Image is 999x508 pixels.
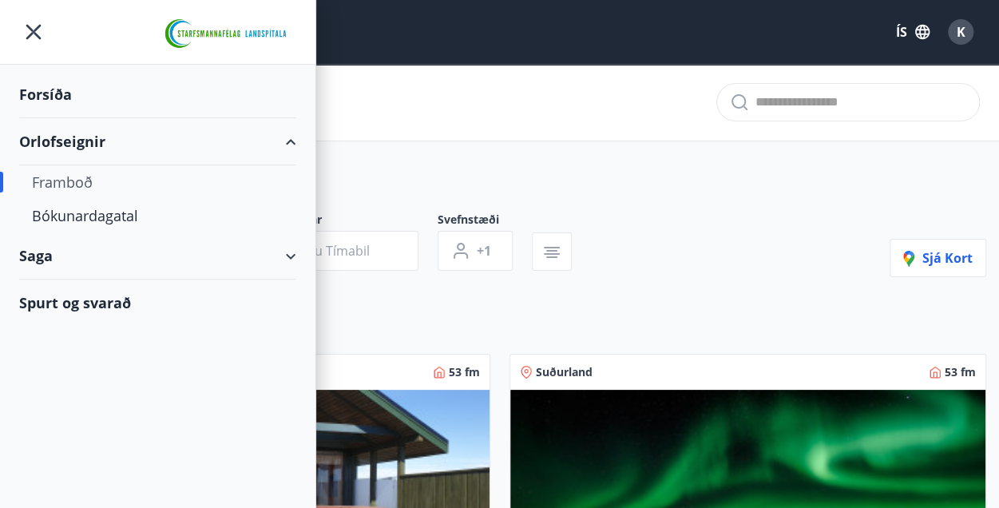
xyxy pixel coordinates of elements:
[19,18,48,46] button: menu
[536,364,593,380] span: Suðurland
[32,199,283,232] div: Bókunardagatal
[438,212,532,231] span: Svefnstæði
[288,242,370,260] span: Veldu tímabil
[19,232,296,280] div: Saga
[887,18,938,46] button: ÍS
[249,231,418,271] button: Veldu tímabil
[158,18,296,50] img: union_logo
[890,239,986,277] button: Sjá kort
[19,280,296,326] div: Spurt og svarað
[477,242,491,260] span: +1
[19,118,296,165] div: Orlofseignir
[945,364,976,380] span: 53 fm
[449,364,480,380] span: 53 fm
[957,23,965,41] span: K
[32,165,283,199] div: Framboð
[903,249,973,267] span: Sjá kort
[438,231,513,271] button: +1
[19,71,296,118] div: Forsíða
[249,212,438,231] span: Dagsetningar
[942,13,980,51] button: K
